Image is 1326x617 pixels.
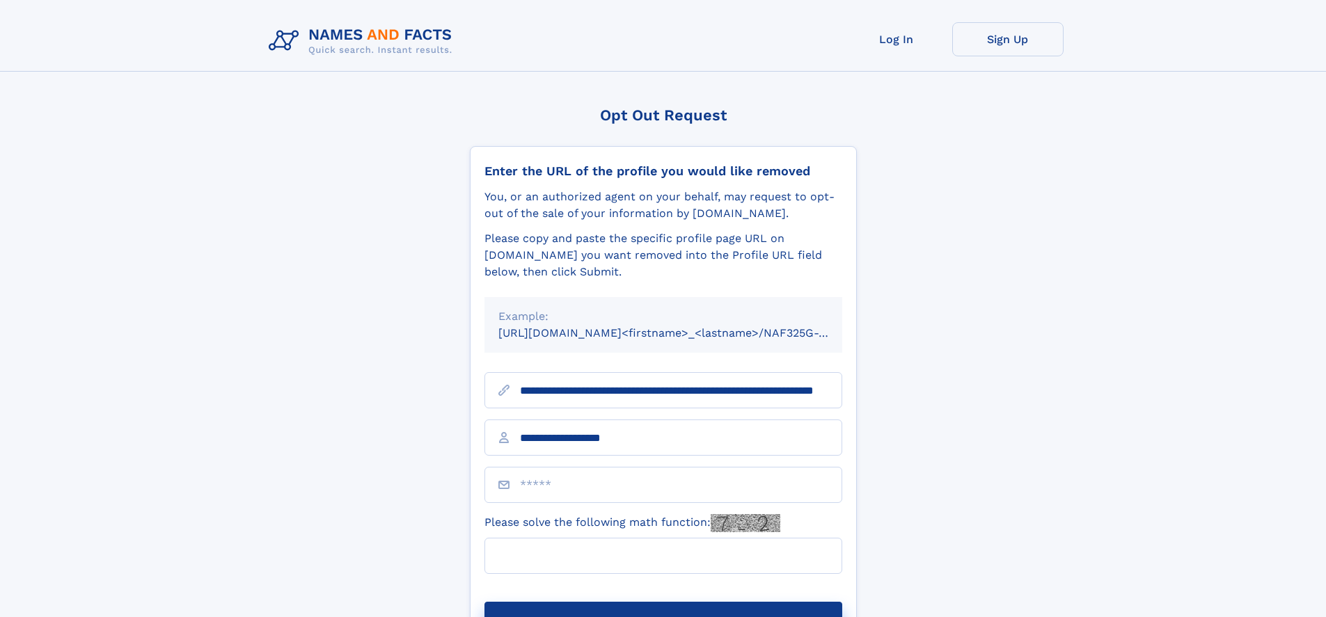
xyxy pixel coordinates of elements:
[952,22,1064,56] a: Sign Up
[484,189,842,222] div: You, or an authorized agent on your behalf, may request to opt-out of the sale of your informatio...
[498,326,869,339] small: [URL][DOMAIN_NAME]<firstname>_<lastname>/NAF325G-xxxxxxxx
[470,106,857,124] div: Opt Out Request
[484,230,842,280] div: Please copy and paste the specific profile page URL on [DOMAIN_NAME] you want removed into the Pr...
[498,308,828,325] div: Example:
[484,514,780,532] label: Please solve the following math function:
[484,163,842,179] div: Enter the URL of the profile you would like removed
[841,22,952,56] a: Log In
[263,22,464,60] img: Logo Names and Facts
